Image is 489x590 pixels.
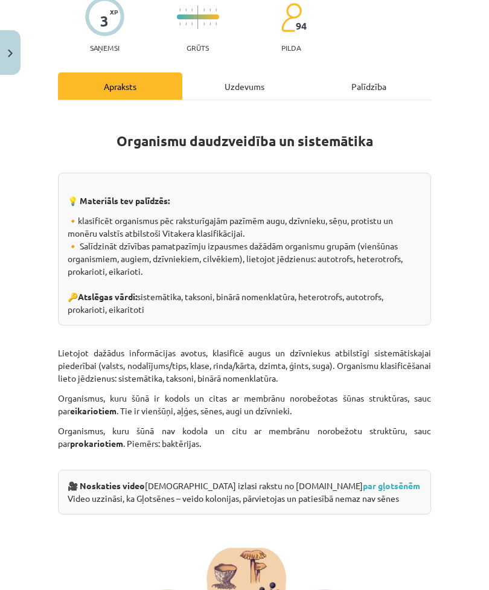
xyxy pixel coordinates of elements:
p: Saņemsi [85,43,124,52]
img: icon-short-line-57e1e144782c952c97e751825c79c345078a6d821885a25fce030b3d8c18986b.svg [209,8,211,11]
strong: eikariotiem [70,405,117,416]
p: Organismus, kuru šūnā nav kodola un citu ar membrānu norobežotu struktūru, sauc par . Piemērs: ba... [58,425,431,463]
strong: Organismu daudzveidība un sistemātika [117,132,373,150]
img: icon-long-line-d9ea69661e0d244f92f715978eff75569469978d946b2353a9bb055b3ed8787d.svg [197,5,199,29]
strong: prokariotiem [70,438,123,449]
span: XP [110,8,118,15]
img: icon-short-line-57e1e144782c952c97e751825c79c345078a6d821885a25fce030b3d8c18986b.svg [203,22,205,25]
img: icon-short-line-57e1e144782c952c97e751825c79c345078a6d821885a25fce030b3d8c18986b.svg [179,8,181,11]
img: icon-short-line-57e1e144782c952c97e751825c79c345078a6d821885a25fce030b3d8c18986b.svg [216,8,217,11]
div: Palīdzība [307,72,431,100]
img: icon-short-line-57e1e144782c952c97e751825c79c345078a6d821885a25fce030b3d8c18986b.svg [185,22,187,25]
div: 🔸klasificēt organismus pēc raksturīgajām pazīmēm augu, dzīvnieku, sēņu, protistu un monēru valstī... [58,173,431,325]
p: pilda [281,43,301,52]
span: 94 [296,21,307,31]
p: Organismus, kuru šūnā ir kodols un citas ar membrānu norobežotas šūnas struktūras, sauc par . Tie... [58,392,431,417]
p: Lietojot dažādus informācijas avotus, klasificē augus un dzīvniekus atbilstīgi sistemātiskajai pi... [58,325,431,385]
img: students-c634bb4e5e11cddfef0936a35e636f08e4e9abd3cc4e673bd6f9a4125e45ecb1.svg [281,2,302,33]
div: [DEMOGRAPHIC_DATA] izlasi rakstu no [DOMAIN_NAME] Video uzzināsi, ka Gļotsēnes – veido kolonijas,... [58,470,431,515]
img: icon-short-line-57e1e144782c952c97e751825c79c345078a6d821885a25fce030b3d8c18986b.svg [216,22,217,25]
img: icon-short-line-57e1e144782c952c97e751825c79c345078a6d821885a25fce030b3d8c18986b.svg [191,8,193,11]
img: icon-short-line-57e1e144782c952c97e751825c79c345078a6d821885a25fce030b3d8c18986b.svg [209,22,211,25]
strong: Atslēgas vārdi: [78,291,137,302]
p: Grūts [187,43,209,52]
div: Uzdevums [182,72,307,100]
div: Apraksts [58,72,182,100]
strong: 💡 Materiāls tev palīdzēs: [68,195,170,206]
img: icon-short-line-57e1e144782c952c97e751825c79c345078a6d821885a25fce030b3d8c18986b.svg [179,22,181,25]
b: 🎥 Noskaties video [68,480,145,491]
img: icon-short-line-57e1e144782c952c97e751825c79c345078a6d821885a25fce030b3d8c18986b.svg [191,22,193,25]
a: par gļotsēnēm [363,480,420,491]
img: icon-short-line-57e1e144782c952c97e751825c79c345078a6d821885a25fce030b3d8c18986b.svg [203,8,205,11]
img: icon-close-lesson-0947bae3869378f0d4975bcd49f059093ad1ed9edebbc8119c70593378902aed.svg [8,50,13,57]
img: icon-short-line-57e1e144782c952c97e751825c79c345078a6d821885a25fce030b3d8c18986b.svg [185,8,187,11]
div: 3 [100,13,109,30]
